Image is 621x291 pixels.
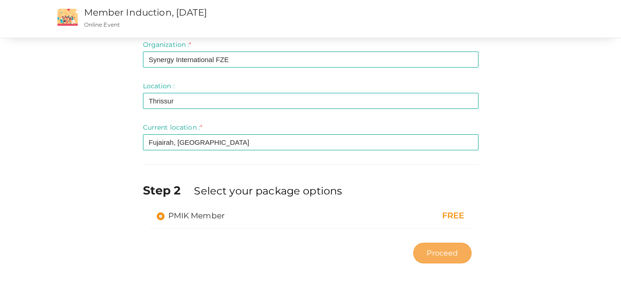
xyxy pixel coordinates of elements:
[194,183,342,198] label: Select your package options
[143,40,192,49] label: Organization :
[143,81,175,91] label: Location :
[84,21,395,29] p: Online Event
[413,243,471,263] button: Proceed
[84,7,207,18] a: Member Induction, [DATE]
[143,182,193,199] label: Step 2
[373,210,464,222] div: FREE
[427,248,458,258] span: Proceed
[57,9,78,26] img: event2.png
[143,123,203,132] label: Current location :
[157,210,225,221] label: PMIK Member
